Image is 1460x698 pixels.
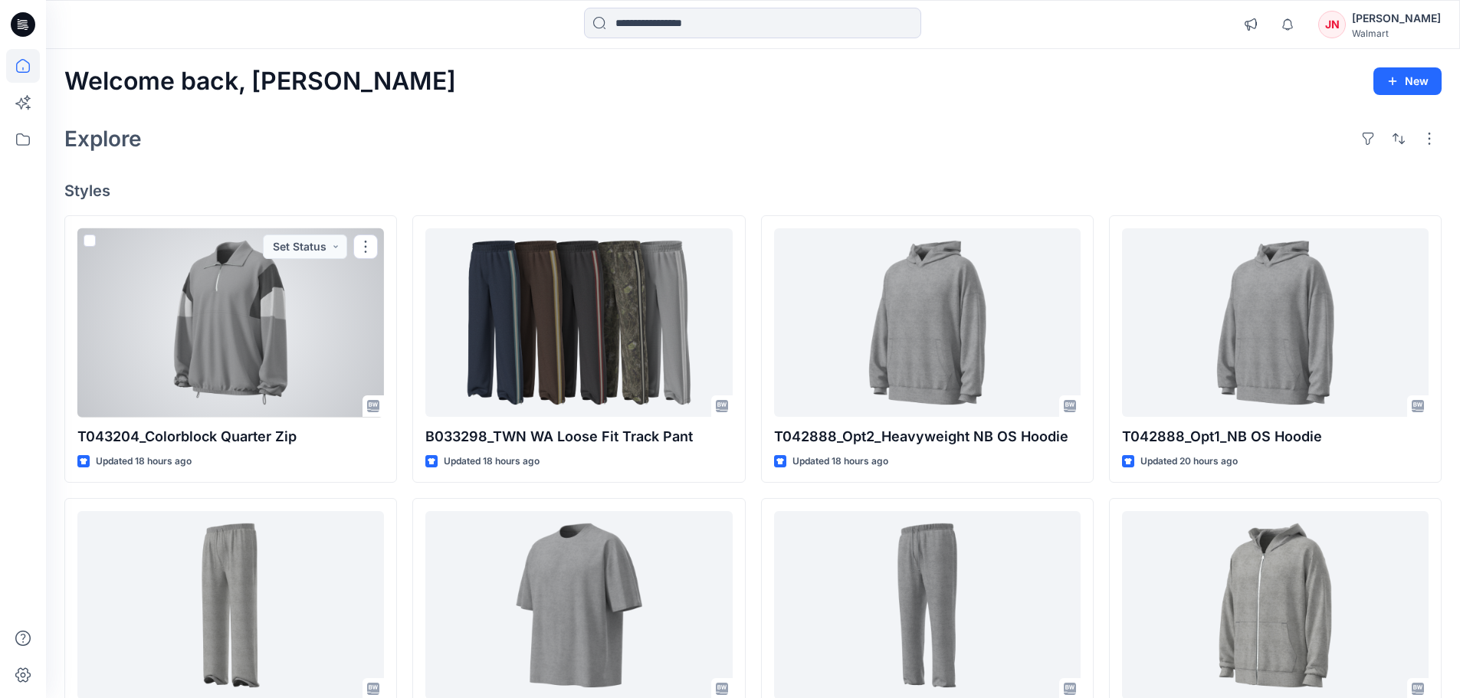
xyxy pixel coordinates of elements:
[96,454,192,470] p: Updated 18 hours ago
[77,228,384,418] a: T043204_Colorblock Quarter Zip
[774,426,1081,447] p: T042888_Opt2_Heavyweight NB OS Hoodie
[1140,454,1238,470] p: Updated 20 hours ago
[1373,67,1442,95] button: New
[1122,426,1429,447] p: T042888_Opt1_NB OS Hoodie
[1122,228,1429,418] a: T042888_Opt1_NB OS Hoodie
[425,228,732,418] a: B033298_TWN WA Loose Fit Track Pant
[1318,11,1346,38] div: JN
[444,454,540,470] p: Updated 18 hours ago
[1352,9,1441,28] div: [PERSON_NAME]
[1352,28,1441,39] div: Walmart
[774,228,1081,418] a: T042888_Opt2_Heavyweight NB OS Hoodie
[64,67,456,96] h2: Welcome back, [PERSON_NAME]
[64,182,1442,200] h4: Styles
[64,126,142,151] h2: Explore
[425,426,732,447] p: B033298_TWN WA Loose Fit Track Pant
[77,426,384,447] p: T043204_Colorblock Quarter Zip
[792,454,888,470] p: Updated 18 hours ago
